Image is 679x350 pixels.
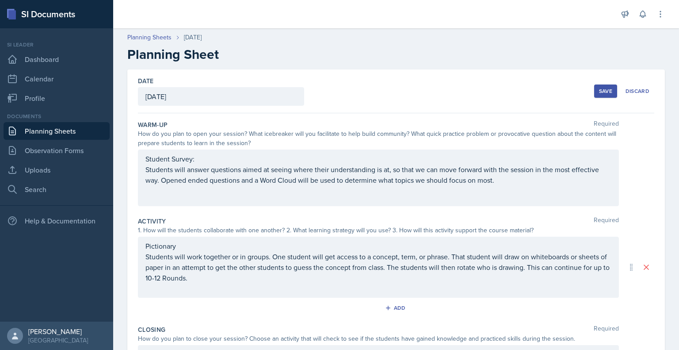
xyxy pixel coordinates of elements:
a: Observation Forms [4,142,110,159]
div: How do you plan to open your session? What icebreaker will you facilitate to help build community... [138,129,619,148]
p: Students will answer questions aimed at seeing where their understanding is at, so that we can mo... [145,164,611,185]
a: Planning Sheets [4,122,110,140]
div: Discard [626,88,649,95]
a: Profile [4,89,110,107]
button: Add [382,301,411,315]
label: Warm-Up [138,120,168,129]
label: Date [138,77,153,85]
button: Save [594,85,617,98]
div: How do you plan to close your session? Choose an activity that will check to see if the students ... [138,334,619,343]
button: Discard [621,85,654,98]
div: [GEOGRAPHIC_DATA] [28,336,88,345]
a: Uploads [4,161,110,179]
div: Documents [4,112,110,120]
div: Save [599,88,612,95]
p: Pictionary [145,241,611,251]
div: Help & Documentation [4,212,110,230]
label: Closing [138,325,165,334]
h2: Planning Sheet [127,46,665,62]
div: [PERSON_NAME] [28,327,88,336]
p: Student Survey: [145,154,611,164]
a: Calendar [4,70,110,88]
label: Activity [138,217,166,226]
span: Required [594,325,619,334]
div: Si leader [4,41,110,49]
a: Planning Sheets [127,33,172,42]
span: Required [594,120,619,129]
a: Search [4,181,110,198]
p: Students will work together or in groups. One student will get access to a concept, term, or phra... [145,251,611,283]
div: 1. How will the students collaborate with one another? 2. What learning strategy will you use? 3.... [138,226,619,235]
a: Dashboard [4,50,110,68]
div: [DATE] [184,33,202,42]
div: Add [387,304,406,312]
span: Required [594,217,619,226]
